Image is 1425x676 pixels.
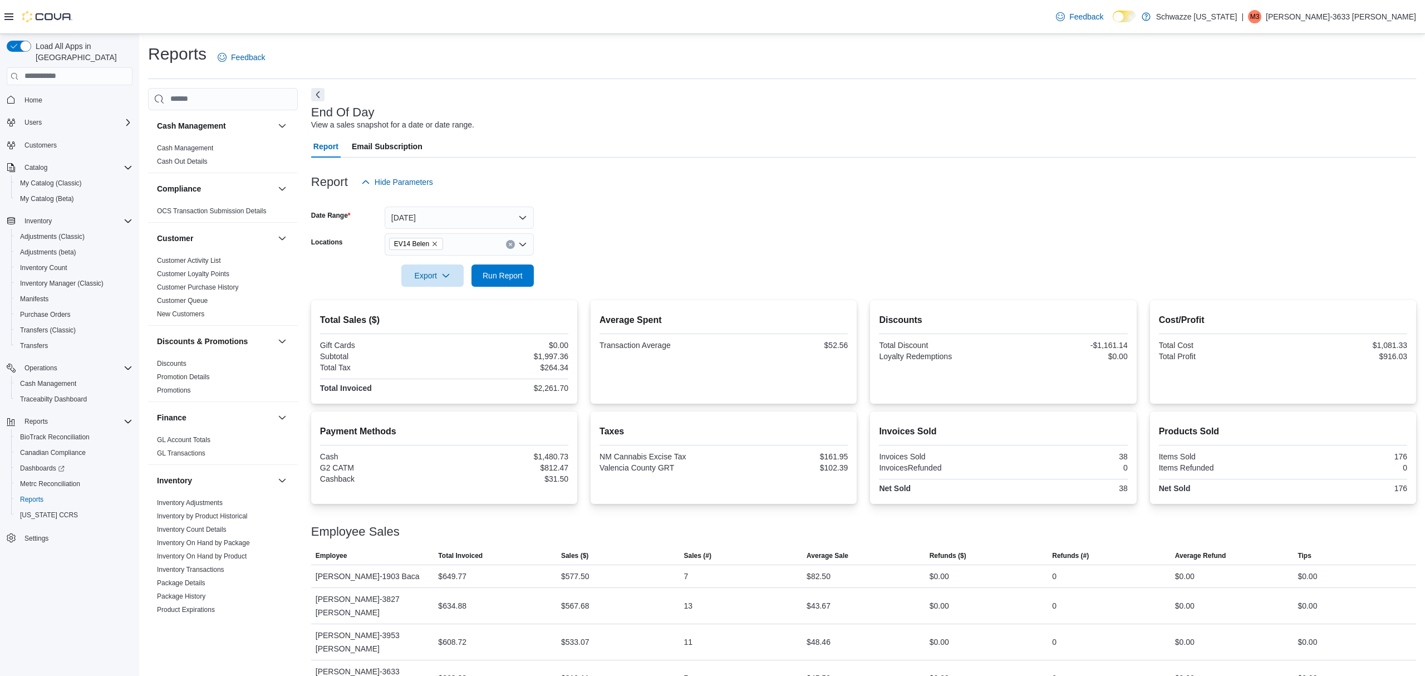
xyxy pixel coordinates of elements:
[157,412,273,423] button: Finance
[16,292,132,306] span: Manifests
[879,452,1001,461] div: Invoices Sold
[22,11,72,22] img: Cova
[446,452,568,461] div: $1,480.73
[879,484,911,493] strong: Net Sold
[11,391,137,407] button: Traceabilty Dashboard
[20,532,53,545] a: Settings
[148,254,298,325] div: Customer
[879,463,1001,472] div: InvoicesRefunded
[157,512,248,521] span: Inventory by Product Historical
[320,384,372,393] strong: Total Invoiced
[20,116,46,129] button: Users
[16,192,78,205] a: My Catalog (Beta)
[157,283,239,291] a: Customer Purchase History
[157,257,221,264] a: Customer Activity List
[807,570,831,583] div: $82.50
[157,158,208,165] a: Cash Out Details
[1052,635,1057,649] div: 0
[600,313,848,327] h2: Average Spent
[930,599,949,613] div: $0.00
[600,452,721,461] div: NM Cannabis Excise Tax
[157,183,201,194] h3: Compliance
[16,261,72,275] a: Inventory Count
[311,588,434,624] div: [PERSON_NAME]-3827 [PERSON_NAME]
[320,341,442,350] div: Gift Cards
[157,606,215,614] a: Product Expirations
[1175,635,1195,649] div: $0.00
[311,106,375,119] h3: End Of Day
[311,565,434,587] div: [PERSON_NAME]-1903 Baca
[1175,599,1195,613] div: $0.00
[2,92,137,108] button: Home
[375,177,433,188] span: Hide Parameters
[394,238,429,249] span: EV14 Belen
[20,138,132,152] span: Customers
[1006,341,1128,350] div: -$1,161.14
[157,359,186,368] span: Discounts
[157,525,227,534] span: Inventory Count Details
[24,163,47,172] span: Catalog
[148,43,207,65] h1: Reports
[11,175,137,191] button: My Catalog (Classic)
[148,141,298,173] div: Cash Management
[684,551,711,560] span: Sales (#)
[20,395,87,404] span: Traceabilty Dashboard
[311,624,434,660] div: [PERSON_NAME]-3953 [PERSON_NAME]
[11,322,137,338] button: Transfers (Classic)
[20,326,76,335] span: Transfers (Classic)
[1159,452,1281,461] div: Items Sold
[930,551,966,560] span: Refunds ($)
[16,493,48,506] a: Reports
[879,352,1001,361] div: Loyalty Redemptions
[726,452,848,461] div: $161.95
[16,446,90,459] a: Canadian Compliance
[157,605,215,614] span: Product Expirations
[1159,313,1407,327] h2: Cost/Profit
[16,261,132,275] span: Inventory Count
[157,498,223,507] span: Inventory Adjustments
[357,171,438,193] button: Hide Parameters
[16,462,69,475] a: Dashboards
[16,177,132,190] span: My Catalog (Classic)
[807,551,848,560] span: Average Sale
[316,551,347,560] span: Employee
[11,445,137,461] button: Canadian Compliance
[157,233,193,244] h3: Customer
[16,462,132,475] span: Dashboards
[148,433,298,464] div: Finance
[20,116,132,129] span: Users
[1175,551,1226,560] span: Average Refund
[20,194,74,203] span: My Catalog (Beta)
[446,352,568,361] div: $1,997.36
[726,341,848,350] div: $52.56
[1248,10,1261,23] div: Monique-3633 Torrez
[157,475,273,486] button: Inventory
[320,352,442,361] div: Subtotal
[1052,599,1057,613] div: 0
[320,463,442,472] div: G2 CATM
[20,479,80,488] span: Metrc Reconciliation
[16,446,132,459] span: Canadian Compliance
[11,276,137,291] button: Inventory Manager (Classic)
[20,139,61,152] a: Customers
[401,264,464,287] button: Export
[1285,484,1407,493] div: 176
[157,310,204,319] span: New Customers
[157,592,205,601] span: Package History
[11,461,137,476] a: Dashboards
[20,415,52,428] button: Reports
[1159,425,1407,438] h2: Products Sold
[930,570,949,583] div: $0.00
[16,308,132,321] span: Purchase Orders
[16,430,94,444] a: BioTrack Reconciliation
[385,207,534,229] button: [DATE]
[1006,452,1128,461] div: 38
[20,433,90,442] span: BioTrack Reconciliation
[2,137,137,153] button: Customers
[2,360,137,376] button: Operations
[1285,463,1407,472] div: 0
[16,430,132,444] span: BioTrack Reconciliation
[1052,570,1057,583] div: 0
[16,493,132,506] span: Reports
[1113,11,1136,22] input: Dark Mode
